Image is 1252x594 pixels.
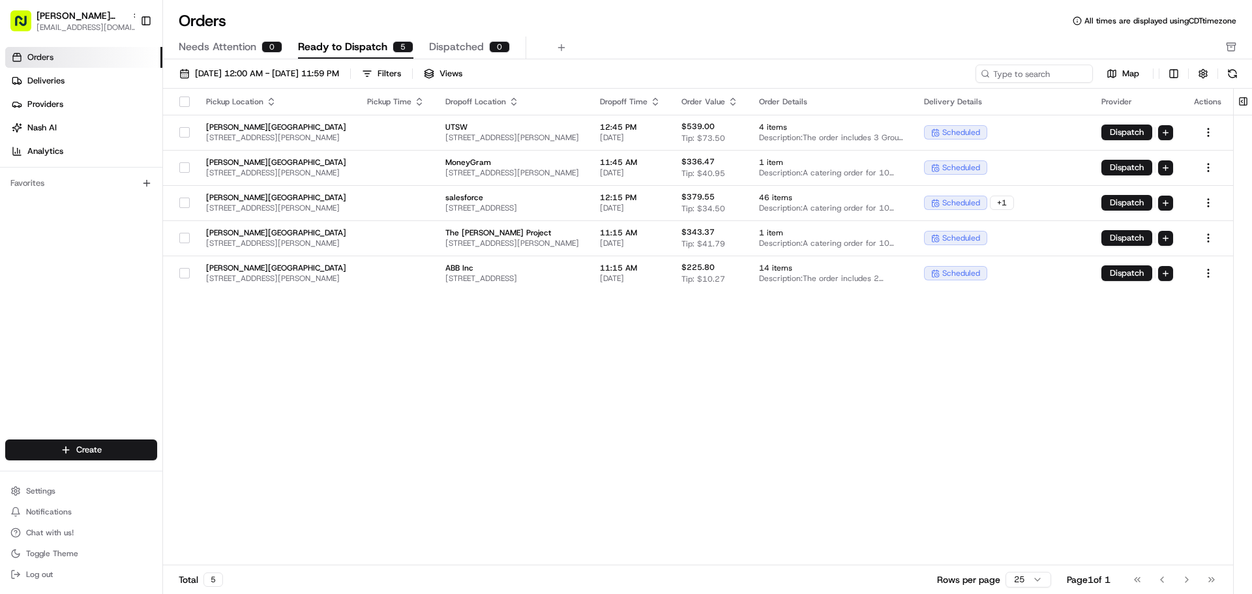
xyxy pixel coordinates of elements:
span: Tip: $10.27 [681,274,725,284]
span: $379.55 [681,192,715,202]
span: [DATE] [600,132,661,143]
button: Settings [5,482,157,500]
div: Order Details [759,97,903,107]
span: Chat with us! [26,527,74,538]
span: [PERSON_NAME][GEOGRAPHIC_DATA] [206,228,346,238]
button: Refresh [1223,65,1242,83]
span: [STREET_ADDRESS][PERSON_NAME] [206,168,346,178]
span: UTSW [445,122,579,132]
span: Description: A catering order for 10 people, featuring a Group Bowl Bar with grilled chicken, var... [759,168,903,178]
span: Nash AI [27,122,57,134]
span: 8:41 AM [182,202,214,213]
span: [PERSON_NAME][GEOGRAPHIC_DATA] [206,263,346,273]
div: Total [179,572,223,587]
span: 1 item [759,157,903,168]
button: Create [5,439,157,460]
a: Nash AI [5,117,162,138]
img: Snider Plaza [13,190,34,211]
button: Dispatch [1101,160,1152,175]
span: [DATE] 12:00 AM - [DATE] 11:59 PM [195,68,339,80]
span: 4 items [759,122,903,132]
span: [PERSON_NAME][GEOGRAPHIC_DATA] [206,122,346,132]
span: Orders [27,52,53,63]
span: Create [76,444,102,456]
span: Views [440,68,462,80]
span: [PERSON_NAME] [40,237,106,248]
div: 0 [261,41,282,53]
span: [STREET_ADDRESS][PERSON_NAME] [206,203,346,213]
div: Provider [1101,97,1173,107]
button: [DATE] 12:00 AM - [DATE] 11:59 PM [173,65,345,83]
span: Description: The order includes 3 Group Bowl Bars with various toppings and sides, along with Pit... [759,132,903,143]
span: Providers [27,98,63,110]
button: Map [1098,66,1148,82]
span: salesforce [445,192,579,203]
a: Deliveries [5,70,162,91]
span: [STREET_ADDRESS][PERSON_NAME] [445,168,579,178]
span: scheduled [942,233,980,243]
button: Dispatch [1101,265,1152,281]
p: Rows per page [937,573,1000,586]
a: Orders [5,47,162,68]
div: 💻 [110,293,121,303]
h1: Orders [179,10,226,31]
button: Chat with us! [5,524,157,542]
span: [DATE] [600,203,661,213]
span: [STREET_ADDRESS] [445,273,579,284]
button: Dispatch [1101,230,1152,246]
span: Description: A catering order for 10 people including various bowls (Chicken + Rice, Falafel Crun... [759,203,903,213]
input: Clear [34,84,215,98]
button: Dispatch [1101,195,1152,211]
span: 11:15 AM [600,263,661,273]
div: + 1 [990,196,1014,210]
button: Notifications [5,503,157,521]
a: 📗Knowledge Base [8,286,105,310]
div: We're available if you need us! [59,138,179,148]
span: $343.37 [681,227,715,237]
input: Type to search [976,65,1093,83]
img: 1736555255976-a54dd68f-1ca7-489b-9aae-adbdc363a1c4 [26,238,37,248]
div: Past conversations [13,170,87,180]
span: 12:45 PM [600,122,661,132]
span: All times are displayed using CDT timezone [1084,16,1236,26]
span: MoneyGram [445,157,579,168]
a: Providers [5,94,162,115]
button: Toggle Theme [5,544,157,563]
span: [DATE] [600,273,661,284]
button: Log out [5,565,157,584]
span: Pylon [130,323,158,333]
div: 📗 [13,293,23,303]
button: Filters [356,65,407,83]
span: Tip: $73.50 [681,133,725,143]
span: 11:45 AM [600,157,661,168]
span: Deliveries [27,75,65,87]
span: Tip: $41.79 [681,239,725,249]
span: Tip: $34.50 [681,203,725,214]
span: Description: A catering order for 10 people, featuring a Group Bowl Bar with grilled chicken, saf... [759,238,903,248]
span: 12:15 PM [600,192,661,203]
span: Description: The order includes 2 grilled chicken and vegetable bowls, 5 chicken and rice bowls, ... [759,273,903,284]
span: Map [1122,68,1139,80]
div: Filters [378,68,401,80]
img: Grace Nketiah [13,225,34,246]
span: Notifications [26,507,72,517]
button: [EMAIL_ADDRESS][DOMAIN_NAME] [37,22,141,33]
span: [DATE] [600,238,661,248]
button: See all [202,167,237,183]
button: [PERSON_NAME][GEOGRAPHIC_DATA] [37,9,127,22]
span: scheduled [942,268,980,278]
div: Delivery Details [924,97,1081,107]
span: Log out [26,569,53,580]
span: [STREET_ADDRESS][PERSON_NAME] [206,238,346,248]
p: Welcome 👋 [13,52,237,73]
span: Needs Attention [179,39,256,55]
span: 14 items [759,263,903,273]
span: scheduled [942,198,980,208]
div: 0 [489,41,510,53]
div: Pickup Location [206,97,346,107]
span: 46 items [759,192,903,203]
span: Ready to Dispatch [298,39,387,55]
span: Toggle Theme [26,548,78,559]
span: Knowledge Base [26,291,100,304]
